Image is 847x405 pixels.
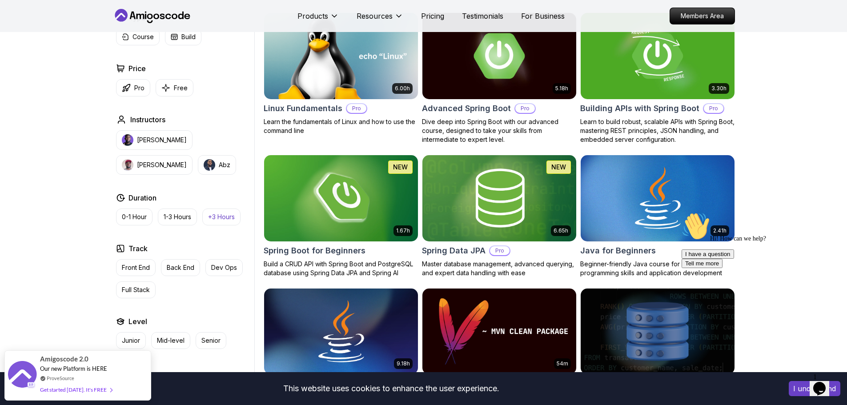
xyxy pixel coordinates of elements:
p: Beginner-friendly Java course for essential programming skills and application development [580,260,735,277]
p: 6.00h [395,85,410,92]
p: Junior [122,336,140,345]
button: Free [156,79,193,96]
h2: Spring Boot for Beginners [264,245,365,257]
img: Building APIs with Spring Boot card [581,13,735,99]
p: Mid-level [157,336,185,345]
a: Testimonials [462,11,503,21]
p: Resources [357,11,393,21]
img: Spring Data JPA card [422,155,576,241]
p: Products [297,11,328,21]
a: Java for Beginners card2.41hJava for BeginnersBeginner-friendly Java course for essential program... [580,155,735,277]
p: NEW [393,163,408,172]
p: 0-1 Hour [122,213,147,221]
img: instructor img [122,159,133,171]
button: instructor img[PERSON_NAME] [116,130,193,150]
button: Accept cookies [789,381,840,396]
p: NEW [551,163,566,172]
h2: Track [128,243,148,254]
img: Advanced Spring Boot card [422,13,576,99]
p: Pro [490,246,510,255]
a: Advanced Spring Boot card5.18hAdvanced Spring BootProDive deep into Spring Boot with our advanced... [422,12,577,144]
h2: Price [128,63,146,74]
button: instructor imgAbz [198,155,236,175]
button: instructor img[PERSON_NAME] [116,155,193,175]
p: Learn the fundamentals of Linux and how to use the command line [264,117,418,135]
button: Products [297,11,339,28]
p: 1-3 Hours [164,213,191,221]
div: Get started [DATE]. It's FREE [40,385,112,395]
p: Pro [515,104,535,113]
p: Build a CRUD API with Spring Boot and PostgreSQL database using Spring Data JPA and Spring AI [264,260,418,277]
img: Java for Beginners card [581,155,735,241]
p: Dive deep into Spring Boot with our advanced course, designed to take your skills from intermedia... [422,117,577,144]
button: Tell me more [4,50,44,60]
p: 6.65h [554,227,568,234]
img: Java for Developers card [264,289,418,375]
button: +3 Hours [202,209,241,225]
a: Spring Data JPA card6.65hNEWSpring Data JPAProMaster database management, advanced querying, and ... [422,155,577,277]
button: Pro [116,79,150,96]
img: instructor img [122,134,133,146]
p: 3.30h [711,85,727,92]
a: ProveSource [47,374,74,382]
p: Abz [219,160,230,169]
button: Course [116,28,160,45]
p: 9.18h [397,360,410,367]
h2: Spring Data JPA [422,245,486,257]
p: [PERSON_NAME] [137,160,187,169]
img: Spring Boot for Beginners card [264,155,418,241]
img: provesource social proof notification image [8,361,37,390]
button: 1-3 Hours [158,209,197,225]
p: Full Stack [122,285,150,294]
p: Course [132,32,154,41]
iframe: chat widget [678,209,838,365]
h2: Building APIs with Spring Boot [580,102,699,115]
h2: Duration [128,192,157,203]
button: Resources [357,11,403,28]
p: Pro [347,104,366,113]
img: Maven Essentials card [422,289,576,375]
button: Dev Ops [205,259,243,276]
p: 1.67h [396,227,410,234]
button: Front End [116,259,156,276]
a: Pricing [421,11,444,21]
p: Learn to build robust, scalable APIs with Spring Boot, mastering REST principles, JSON handling, ... [580,117,735,144]
h2: Advanced Spring Boot [422,102,511,115]
button: I have a question [4,41,56,50]
p: +3 Hours [208,213,235,221]
p: Pro [134,84,145,92]
p: Dev Ops [211,263,237,272]
img: instructor img [204,159,215,171]
button: Full Stack [116,281,156,298]
img: Linux Fundamentals card [264,13,418,99]
p: Front End [122,263,150,272]
p: Pro [704,104,723,113]
a: For Business [521,11,565,21]
button: Junior [116,332,146,349]
img: Advanced Databases card [581,289,735,375]
button: Mid-level [151,332,190,349]
a: Spring Boot for Beginners card1.67hNEWSpring Boot for BeginnersBuild a CRUD API with Spring Boot ... [264,155,418,277]
a: Members Area [670,8,735,24]
span: Our new Platform is HERE [40,365,107,372]
button: Build [165,28,201,45]
button: Senior [196,332,226,349]
button: 0-1 Hour [116,209,153,225]
p: [PERSON_NAME] [137,136,187,144]
p: Master database management, advanced querying, and expert data handling with ease [422,260,577,277]
h2: Instructors [130,114,165,125]
p: Build [181,32,196,41]
iframe: chat widget [810,369,838,396]
div: 👋Hi! How can we help?I have a questionTell me more [4,4,164,60]
p: Back End [167,263,194,272]
a: Building APIs with Spring Boot card3.30hBuilding APIs with Spring BootProLearn to build robust, s... [580,12,735,144]
span: Hi! How can we help? [4,27,88,33]
h2: Java for Beginners [580,245,656,257]
p: 5.18h [555,85,568,92]
p: Free [174,84,188,92]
